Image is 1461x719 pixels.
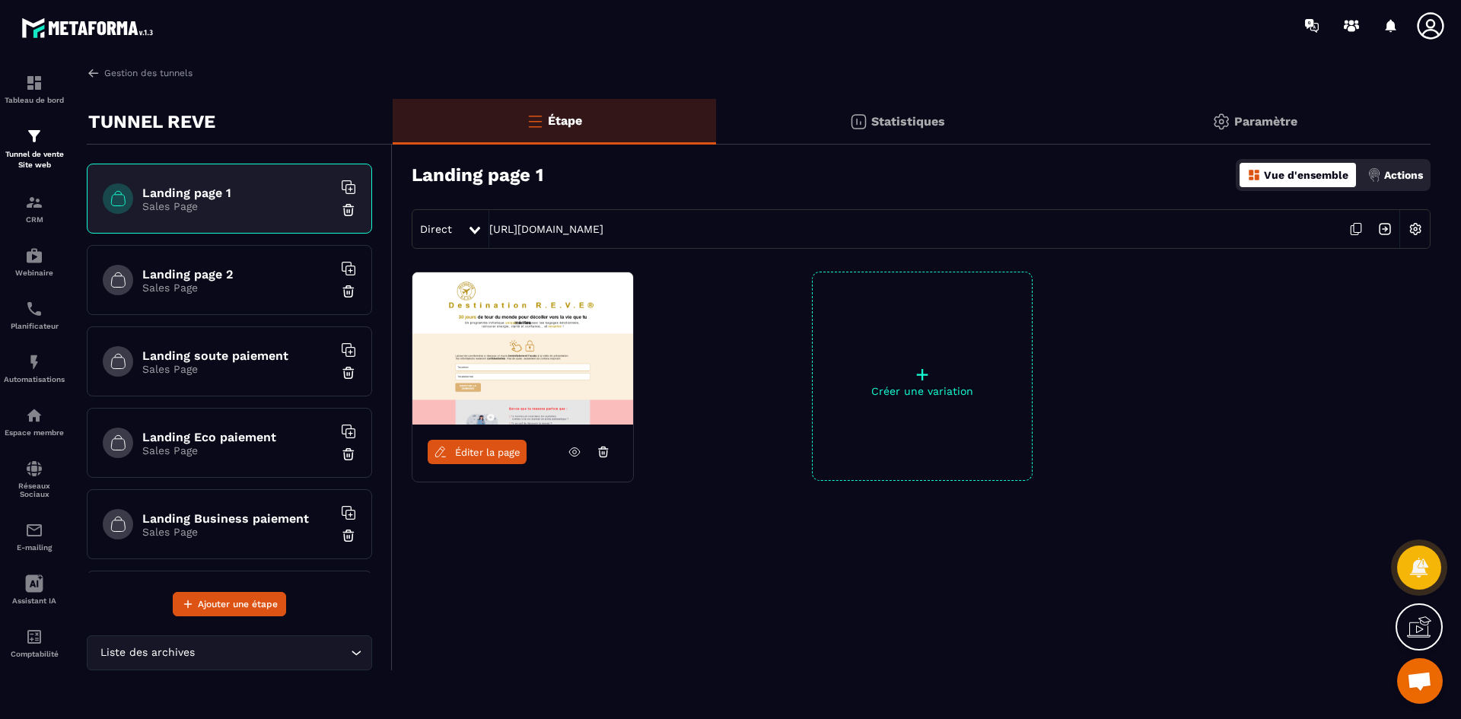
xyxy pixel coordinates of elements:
h6: Landing Eco paiement [142,430,333,444]
img: formation [25,127,43,145]
p: Sales Page [142,444,333,457]
img: automations [25,247,43,265]
p: Tableau de bord [4,96,65,104]
img: automations [25,353,43,371]
p: Assistant IA [4,597,65,605]
img: email [25,521,43,539]
a: emailemailE-mailing [4,510,65,563]
p: Sales Page [142,363,333,375]
p: TUNNEL REVE [88,107,215,137]
p: Étape [548,113,582,128]
p: Comptabilité [4,650,65,658]
span: Direct [420,223,452,235]
p: Sales Page [142,282,333,294]
a: Assistant IA [4,563,65,616]
img: trash [341,528,356,543]
img: stats.20deebd0.svg [849,113,867,131]
img: formation [25,74,43,92]
p: Statistiques [871,114,945,129]
p: Paramètre [1234,114,1297,129]
h6: Landing soute paiement [142,348,333,363]
img: trash [341,365,356,380]
a: [URL][DOMAIN_NAME] [489,223,603,235]
a: Éditer la page [428,440,527,464]
img: setting-w.858f3a88.svg [1401,215,1430,243]
div: Search for option [87,635,372,670]
img: formation [25,193,43,212]
img: bars-o.4a397970.svg [526,112,544,130]
p: Créer une variation [813,385,1032,397]
a: Gestion des tunnels [87,66,193,80]
p: Sales Page [142,200,333,212]
img: trash [341,202,356,218]
img: setting-gr.5f69749f.svg [1212,113,1230,131]
p: Webinaire [4,269,65,277]
a: social-networksocial-networkRéseaux Sociaux [4,448,65,510]
img: scheduler [25,300,43,318]
img: trash [341,447,356,462]
img: trash [341,284,356,299]
a: automationsautomationsEspace membre [4,395,65,448]
p: Réseaux Sociaux [4,482,65,498]
a: schedulerschedulerPlanificateur [4,288,65,342]
p: Tunnel de vente Site web [4,149,65,170]
div: Ouvrir le chat [1397,658,1443,704]
button: Ajouter une étape [173,592,286,616]
input: Search for option [198,644,347,661]
img: logo [21,14,158,42]
a: formationformationTableau de bord [4,62,65,116]
p: Actions [1384,169,1423,181]
h6: Landing page 2 [142,267,333,282]
p: + [813,364,1032,385]
a: automationsautomationsAutomatisations [4,342,65,395]
img: arrow-next.bcc2205e.svg [1370,215,1399,243]
p: Automatisations [4,375,65,383]
p: Vue d'ensemble [1264,169,1348,181]
img: social-network [25,460,43,478]
h6: Landing Business paiement [142,511,333,526]
h3: Landing page 1 [412,164,543,186]
a: formationformationTunnel de vente Site web [4,116,65,182]
img: dashboard-orange.40269519.svg [1247,168,1261,182]
a: formationformationCRM [4,182,65,235]
p: Espace membre [4,428,65,437]
a: automationsautomationsWebinaire [4,235,65,288]
p: CRM [4,215,65,224]
img: actions.d6e523a2.png [1367,168,1381,182]
span: Éditer la page [455,447,520,458]
span: Liste des archives [97,644,198,661]
h6: Landing page 1 [142,186,333,200]
p: Sales Page [142,526,333,538]
img: image [412,272,633,425]
img: accountant [25,628,43,646]
a: accountantaccountantComptabilité [4,616,65,670]
p: Planificateur [4,322,65,330]
p: E-mailing [4,543,65,552]
img: arrow [87,66,100,80]
img: automations [25,406,43,425]
span: Ajouter une étape [198,597,278,612]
